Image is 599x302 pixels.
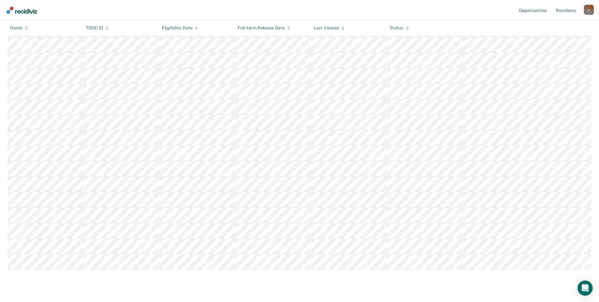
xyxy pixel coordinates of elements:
div: TDOC ID [86,25,109,31]
div: Open Intercom Messenger [578,281,593,296]
div: s [584,5,594,15]
div: Eligibility Date [162,25,198,31]
div: Full-term Release Date [238,25,291,31]
div: Last Viewed [314,25,344,31]
div: Name [10,25,28,31]
div: Status [390,25,409,31]
button: Profile dropdown button [584,5,594,15]
img: Recidiviz [7,7,37,14]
